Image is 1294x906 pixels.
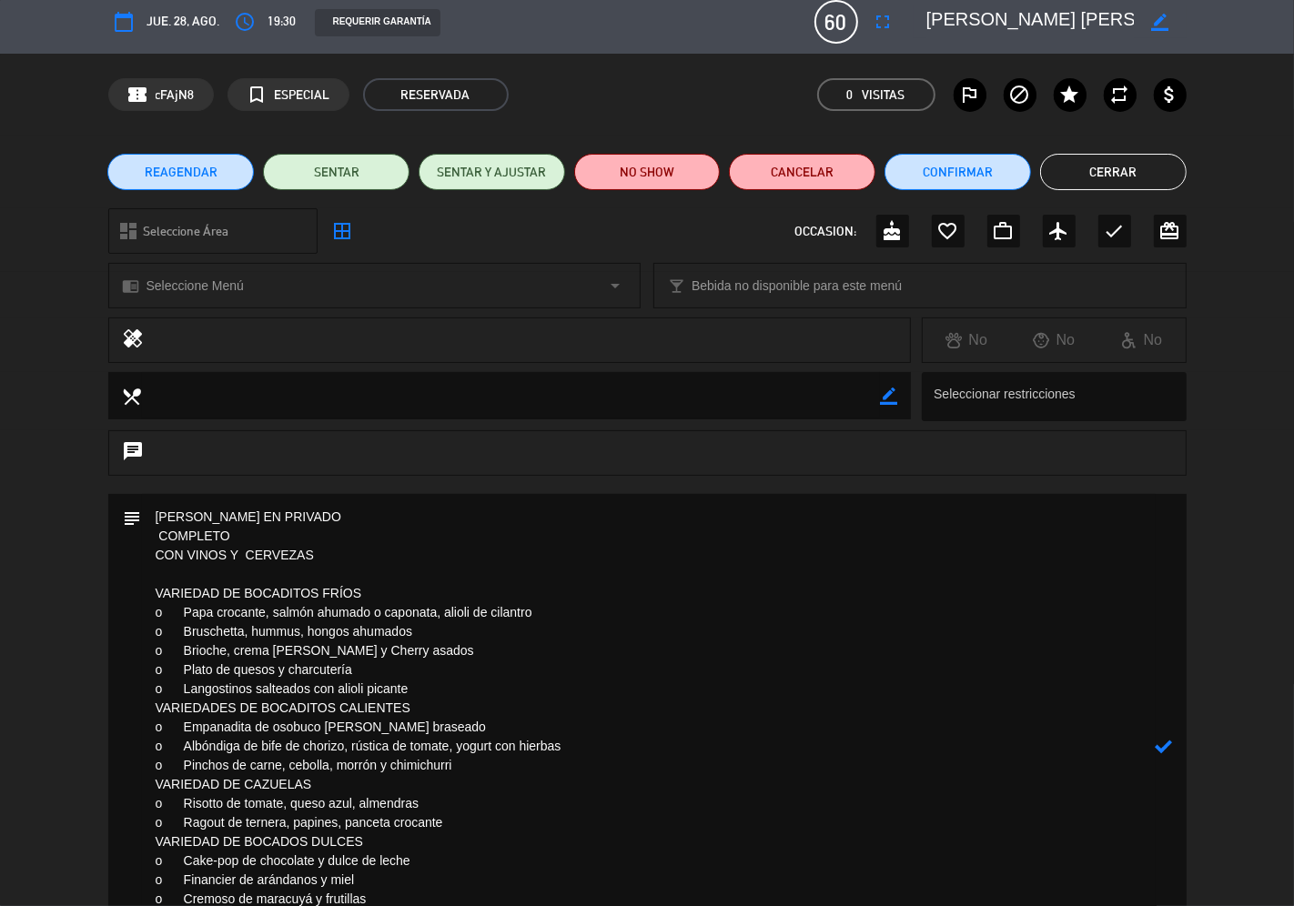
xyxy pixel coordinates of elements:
i: border_color [1151,14,1168,31]
i: star [1059,84,1081,106]
span: cFAjN8 [156,85,195,106]
i: repeat [1109,84,1131,106]
em: Visitas [863,85,905,106]
div: No [923,328,1010,352]
i: dashboard [118,220,140,242]
i: chat [123,440,145,466]
i: outlined_flag [959,84,981,106]
button: Cancelar [729,154,875,190]
i: border_color [880,388,897,405]
button: REAGENDAR [107,154,254,190]
i: fullscreen [873,11,895,33]
i: check [1104,220,1126,242]
i: favorite_border [937,220,959,242]
i: access_time [235,11,257,33]
div: REQUERIR GARANTÍA [315,9,440,36]
i: calendar_today [114,11,136,33]
i: border_all [332,220,354,242]
button: Cerrar [1040,154,1187,190]
span: Bebida no disponible para este menú [692,276,902,297]
i: cake [882,220,904,242]
i: turned_in_not [247,84,268,106]
span: REAGENDAR [145,163,217,182]
i: local_bar [668,277,685,295]
i: subject [122,508,142,528]
i: block [1009,84,1031,106]
button: Confirmar [885,154,1031,190]
i: attach_money [1159,84,1181,106]
div: No [1010,328,1097,352]
span: Seleccione Menú [147,276,244,297]
i: healing [123,327,145,353]
button: fullscreen [867,5,900,38]
i: chrome_reader_mode [123,277,140,295]
span: 19:30 [268,11,297,32]
i: local_dining [122,386,142,406]
span: OCCASION: [795,221,857,242]
button: SENTAR [263,154,409,190]
button: access_time [229,5,262,38]
i: work_outline [993,220,1015,242]
button: calendar_today [108,5,141,38]
div: No [1097,328,1185,352]
i: airplanemode_active [1048,220,1070,242]
button: SENTAR Y AJUSTAR [419,154,565,190]
span: confirmation_number [127,84,149,106]
i: arrow_drop_down [604,275,626,297]
span: jue. 28, ago. [147,11,220,32]
span: 0 [847,85,854,106]
span: ESPECIAL [275,85,330,106]
span: RESERVADA [363,78,509,111]
button: NO SHOW [574,154,721,190]
span: Seleccione Área [143,221,228,242]
i: card_giftcard [1159,220,1181,242]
